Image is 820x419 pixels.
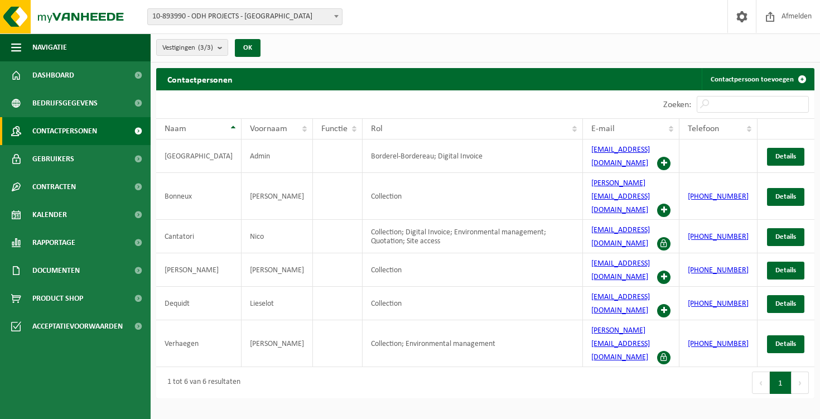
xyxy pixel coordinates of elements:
span: Rol [371,124,383,133]
span: Details [775,193,796,200]
div: 1 tot 6 van 6 resultaten [162,373,240,393]
a: [PHONE_NUMBER] [688,192,749,201]
td: Collection [363,253,583,287]
a: Details [767,188,804,206]
td: [PERSON_NAME] [242,320,313,367]
td: Lieselot [242,287,313,320]
span: Product Shop [32,285,83,312]
span: Acceptatievoorwaarden [32,312,123,340]
span: Details [775,340,796,348]
span: Documenten [32,257,80,285]
a: [PERSON_NAME][EMAIL_ADDRESS][DOMAIN_NAME] [591,326,650,362]
button: Vestigingen(3/3) [156,39,228,56]
span: Rapportage [32,229,75,257]
td: Collection; Environmental management [363,320,583,367]
td: Admin [242,139,313,173]
td: Collection; Digital Invoice; Environmental management; Quotation; Site access [363,220,583,253]
a: [EMAIL_ADDRESS][DOMAIN_NAME] [591,146,650,167]
td: Dequidt [156,287,242,320]
a: [PHONE_NUMBER] [688,340,749,348]
button: Next [792,372,809,394]
count: (3/3) [198,44,213,51]
a: [PERSON_NAME][EMAIL_ADDRESS][DOMAIN_NAME] [591,179,650,214]
button: Previous [752,372,770,394]
span: Bedrijfsgegevens [32,89,98,117]
a: [PHONE_NUMBER] [688,233,749,241]
span: Navigatie [32,33,67,61]
td: [PERSON_NAME] [242,173,313,220]
td: [PERSON_NAME] [156,253,242,287]
span: Voornaam [250,124,287,133]
span: Details [775,300,796,307]
a: [EMAIL_ADDRESS][DOMAIN_NAME] [591,226,650,248]
a: Details [767,335,804,353]
span: Gebruikers [32,145,74,173]
span: 10-893990 - ODH PROJECTS - VILVOORDE [147,8,343,25]
td: Collection [363,173,583,220]
span: Kalender [32,201,67,229]
span: Vestigingen [162,40,213,56]
td: Collection [363,287,583,320]
span: Details [775,267,796,274]
span: E-mail [591,124,615,133]
td: Bonneux [156,173,242,220]
button: 1 [770,372,792,394]
a: [PHONE_NUMBER] [688,300,749,308]
span: Details [775,233,796,240]
span: 10-893990 - ODH PROJECTS - VILVOORDE [148,9,342,25]
span: Naam [165,124,186,133]
td: [GEOGRAPHIC_DATA] [156,139,242,173]
td: Nico [242,220,313,253]
h2: Contactpersonen [156,68,244,90]
a: Contactpersoon toevoegen [702,68,813,90]
label: Zoeken: [663,100,691,109]
span: Contracten [32,173,76,201]
a: [PHONE_NUMBER] [688,266,749,274]
td: Verhaegen [156,320,242,367]
a: Details [767,262,804,280]
span: Dashboard [32,61,74,89]
td: [PERSON_NAME] [242,253,313,287]
a: Details [767,228,804,246]
a: Details [767,295,804,313]
td: Borderel-Bordereau; Digital Invoice [363,139,583,173]
a: [EMAIL_ADDRESS][DOMAIN_NAME] [591,259,650,281]
a: [EMAIL_ADDRESS][DOMAIN_NAME] [591,293,650,315]
span: Contactpersonen [32,117,97,145]
span: Functie [321,124,348,133]
span: Telefoon [688,124,719,133]
span: Details [775,153,796,160]
button: OK [235,39,261,57]
td: Cantatori [156,220,242,253]
a: Details [767,148,804,166]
